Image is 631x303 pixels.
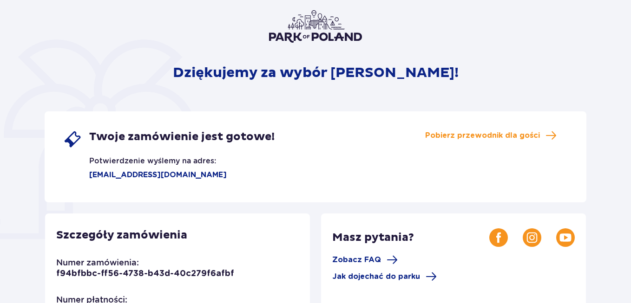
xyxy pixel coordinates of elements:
[425,130,540,141] span: Pobierz przewodnik dla gości
[332,271,437,282] a: Jak dojechać do parku
[63,130,82,148] img: single ticket icon
[332,231,489,245] p: Masz pytania?
[425,130,557,141] a: Pobierz przewodnik dla gości
[56,257,139,268] p: Numer zamówienia:
[489,228,508,247] img: Facebook
[556,228,575,247] img: Youtube
[63,148,216,166] p: Potwierdzenie wyślemy na adres:
[523,228,541,247] img: Instagram
[332,254,398,265] a: Zobacz FAQ
[269,10,362,43] img: Park of Poland logo
[173,64,459,82] p: Dziękujemy za wybór [PERSON_NAME]!
[89,130,275,144] span: Twoje zamówienie jest gotowe!
[56,268,234,279] p: f94bfbbc-ff56-4738-b43d-40c279f6afbf
[332,255,381,265] span: Zobacz FAQ
[63,170,227,180] p: [EMAIL_ADDRESS][DOMAIN_NAME]
[56,228,187,242] p: Szczegóły zamówienia
[332,271,420,282] span: Jak dojechać do parku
